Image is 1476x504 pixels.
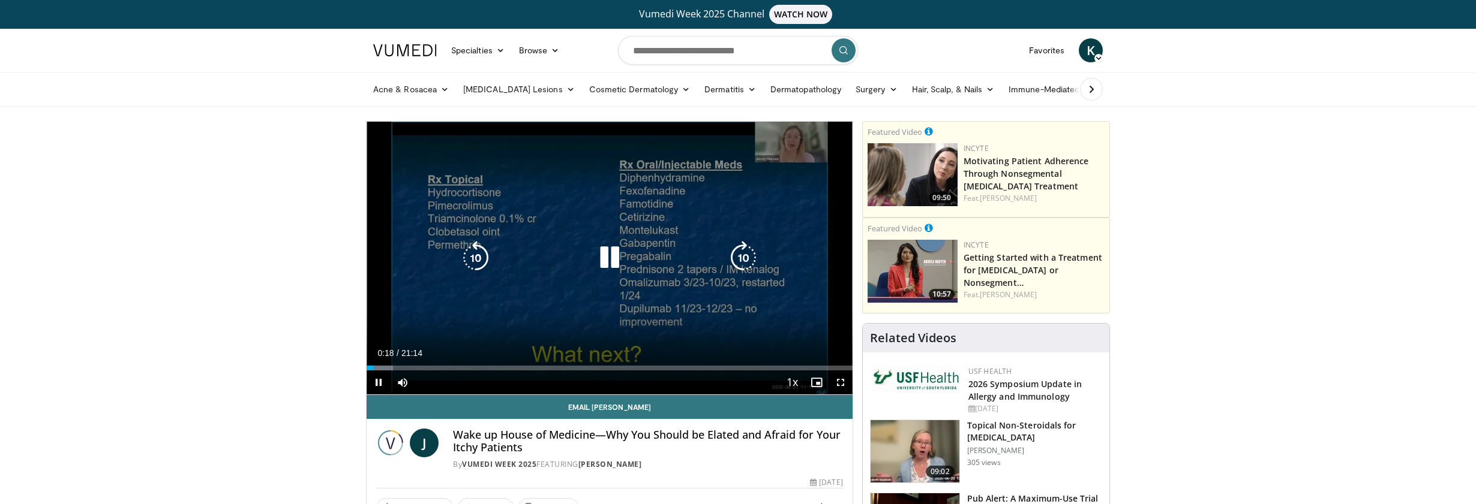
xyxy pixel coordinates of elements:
[781,370,805,394] button: Playback Rate
[926,466,955,478] span: 09:02
[367,366,853,370] div: Progress Bar
[373,44,437,56] img: VuMedi Logo
[456,77,582,101] a: [MEDICAL_DATA] Lesions
[582,77,697,101] a: Cosmetic Dermatology
[871,420,959,482] img: 34a4b5e7-9a28-40cd-b963-80fdb137f70d.150x105_q85_crop-smart_upscale.jpg
[964,289,1105,300] div: Feat.
[868,240,958,303] a: 10:57
[848,77,905,101] a: Surgery
[397,348,399,358] span: /
[810,477,842,488] div: [DATE]
[968,366,1012,376] a: USF Health
[410,428,439,457] a: J
[872,366,962,393] img: 6ba8804a-8538-4002-95e7-a8f8012d4a11.png.150x105_q85_autocrop_double_scale_upscale_version-0.2.jpg
[763,77,848,101] a: Dermatopathology
[375,5,1101,24] a: Vumedi Week 2025 ChannelWATCH NOW
[401,348,422,358] span: 21:14
[868,240,958,303] img: e02a99de-beb8-4d69-a8cb-018b1ffb8f0c.png.150x105_q85_crop-smart_upscale.jpg
[868,223,922,234] small: Featured Video
[905,77,1001,101] a: Hair, Scalp, & Nails
[967,446,1102,455] p: [PERSON_NAME]
[453,428,843,454] h4: Wake up House of Medicine—Why You Should be Elated and Afraid for Your Itchy Patients
[980,193,1037,203] a: [PERSON_NAME]
[870,331,956,345] h4: Related Videos
[829,370,853,394] button: Fullscreen
[376,428,405,457] img: Vumedi Week 2025
[618,36,858,65] input: Search topics, interventions
[870,420,1102,483] a: 09:02 Topical Non-Steroidals for [MEDICAL_DATA] [PERSON_NAME] 305 views
[929,289,955,300] span: 10:57
[868,143,958,206] img: 39505ded-af48-40a4-bb84-dee7792dcfd5.png.150x105_q85_crop-smart_upscale.jpg
[964,193,1105,204] div: Feat.
[980,289,1037,300] a: [PERSON_NAME]
[964,240,989,250] a: Incyte
[769,5,833,24] span: WATCH NOW
[1022,38,1072,62] a: Favorites
[367,370,391,394] button: Pause
[377,348,394,358] span: 0:18
[868,143,958,206] a: 09:50
[367,395,853,419] a: Email [PERSON_NAME]
[1079,38,1103,62] a: K
[444,38,512,62] a: Specialties
[462,459,536,469] a: Vumedi Week 2025
[578,459,642,469] a: [PERSON_NAME]
[367,122,853,395] video-js: Video Player
[868,126,922,137] small: Featured Video
[967,420,1102,443] h3: Topical Non-Steroidals for [MEDICAL_DATA]
[968,378,1082,402] a: 2026 Symposium Update in Allergy and Immunology
[964,252,1102,288] a: Getting Started with a Treatment for [MEDICAL_DATA] or Nonsegment…
[967,458,1001,467] p: 305 views
[968,403,1100,414] div: [DATE]
[453,459,843,470] div: By FEATURING
[964,143,989,153] a: Incyte
[697,77,763,101] a: Dermatitis
[1001,77,1099,101] a: Immune-Mediated
[929,192,955,203] span: 09:50
[391,370,415,394] button: Mute
[805,370,829,394] button: Enable picture-in-picture mode
[964,155,1089,192] a: Motivating Patient Adherence Through Nonsegmental [MEDICAL_DATA] Treatment
[366,77,456,101] a: Acne & Rosacea
[512,38,567,62] a: Browse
